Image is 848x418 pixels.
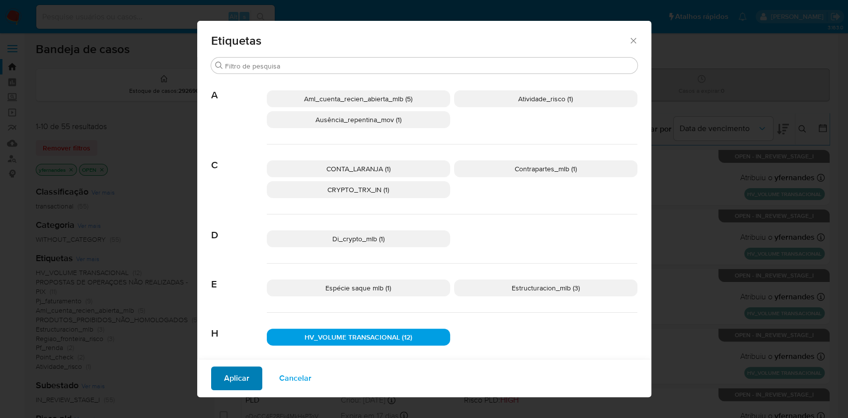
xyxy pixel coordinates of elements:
[266,366,324,390] button: Cancelar
[279,367,311,389] span: Cancelar
[454,279,637,296] div: Estructuracion_mlb (3)
[325,283,391,293] span: Espécie saque mlb (1)
[512,283,580,293] span: Estructuracion_mlb (3)
[211,313,267,340] span: H
[326,164,390,174] span: CONTA_LARANJA (1)
[267,329,450,346] div: HV_VOLUME TRANSACIONAL (12)
[304,94,412,104] span: Aml_cuenta_recien_abierta_mlb (5)
[305,332,412,342] span: HV_VOLUME TRANSACIONAL (12)
[454,90,637,107] div: Atividade_risco (1)
[211,74,267,101] span: A
[267,160,450,177] div: CONTA_LARANJA (1)
[211,35,629,47] span: Etiquetas
[628,36,637,45] button: Fechar
[267,230,450,247] div: Di_crypto_mlb (1)
[454,160,637,177] div: Contrapartes_mlb (1)
[211,144,267,171] span: C
[224,367,249,389] span: Aplicar
[267,279,450,296] div: Espécie saque mlb (1)
[225,62,633,70] input: Filtro de pesquisa
[327,185,389,195] span: CRYPTO_TRX_IN (1)
[315,115,401,125] span: Ausência_repentina_mov (1)
[211,264,267,290] span: E
[267,111,450,128] div: Ausência_repentina_mov (1)
[518,94,573,104] span: Atividade_risco (1)
[267,90,450,107] div: Aml_cuenta_recien_abierta_mlb (5)
[211,366,262,390] button: Aplicar
[211,214,267,241] span: D
[267,181,450,198] div: CRYPTO_TRX_IN (1)
[215,62,223,70] button: Buscar
[515,164,577,174] span: Contrapartes_mlb (1)
[332,234,385,244] span: Di_crypto_mlb (1)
